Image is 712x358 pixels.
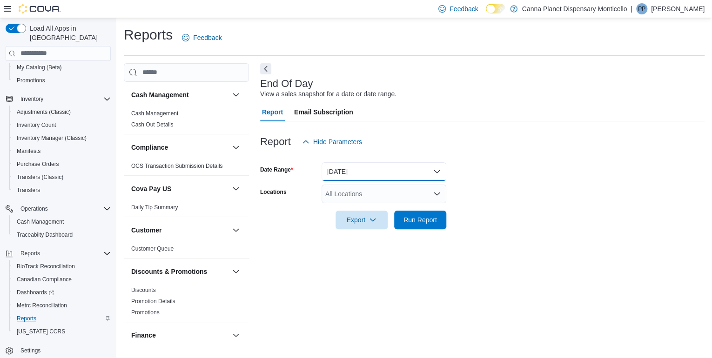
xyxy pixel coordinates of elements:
input: Dark Mode [486,4,505,13]
p: [PERSON_NAME] [651,3,705,14]
button: Metrc Reconciliation [9,299,114,312]
span: Promotions [17,77,45,84]
span: Traceabilty Dashboard [13,229,111,240]
span: Export [341,211,382,229]
a: Promotions [131,309,160,316]
button: Discounts & Promotions [131,267,228,276]
h3: Discounts & Promotions [131,267,207,276]
span: Purchase Orders [13,159,111,170]
button: Inventory [17,93,47,105]
a: My Catalog (Beta) [13,62,66,73]
a: Adjustments (Classic) [13,106,74,118]
a: Cash Out Details [131,121,174,128]
button: Inventory Count [9,119,114,132]
button: Customer [230,225,242,236]
span: Reports [13,313,111,324]
span: Transfers [17,186,40,194]
a: Reports [13,313,40,324]
a: Traceabilty Dashboard [13,229,76,240]
h3: Cova Pay US [131,184,171,193]
button: Compliance [131,143,228,152]
span: Inventory Manager (Classic) [13,133,111,144]
a: Discounts [131,287,156,293]
a: Transfers [13,185,44,196]
span: Purchase Orders [17,160,59,168]
span: My Catalog (Beta) [17,64,62,71]
h3: Customer [131,225,161,235]
a: Customer Queue [131,245,174,252]
h3: Report [260,136,291,147]
span: Promotions [13,75,111,86]
span: Inventory [20,95,43,103]
h3: End Of Day [260,78,313,89]
span: Run Report [403,215,437,225]
a: Dashboards [13,287,58,298]
span: Reports [20,250,40,257]
span: Customer Queue [131,245,174,252]
span: OCS Transaction Submission Details [131,162,223,170]
button: Export [336,211,388,229]
button: Next [260,63,271,74]
a: Transfers (Classic) [13,172,67,183]
button: Transfers [9,184,114,197]
span: Metrc Reconciliation [13,300,111,311]
span: Discounts [131,286,156,294]
a: Feedback [178,28,225,47]
span: Operations [17,203,111,214]
button: Compliance [230,142,242,153]
span: [US_STATE] CCRS [17,328,65,335]
span: Email Subscription [294,103,353,121]
a: Purchase Orders [13,159,63,170]
span: Settings [20,347,40,354]
button: Run Report [394,211,446,229]
span: Reports [17,248,111,259]
a: Daily Tip Summary [131,204,178,211]
button: Finance [131,331,228,340]
div: Cash Management [124,108,249,134]
span: PP [638,3,645,14]
span: Canadian Compliance [13,274,111,285]
span: Adjustments (Classic) [13,106,111,118]
span: Metrc Reconciliation [17,302,67,309]
div: Discounts & Promotions [124,285,249,322]
a: BioTrack Reconciliation [13,261,79,272]
span: Inventory Count [13,119,111,131]
button: [US_STATE] CCRS [9,325,114,338]
button: Discounts & Promotions [230,266,242,277]
button: Manifests [9,145,114,158]
span: Cash Management [13,216,111,227]
button: Inventory Manager (Classic) [9,132,114,145]
span: GL Account Totals [131,350,176,358]
a: Inventory Manager (Classic) [13,133,90,144]
span: BioTrack Reconciliation [17,263,75,270]
a: Cash Management [13,216,67,227]
span: Settings [17,345,111,356]
button: Inventory [2,93,114,106]
span: Manifests [13,146,111,157]
button: Cova Pay US [131,184,228,193]
span: Feedback [193,33,222,42]
button: My Catalog (Beta) [9,61,114,74]
button: Operations [2,202,114,215]
button: Promotions [9,74,114,87]
button: [DATE] [322,162,446,181]
span: Transfers [13,185,111,196]
h1: Reports [124,26,173,44]
button: Reports [17,248,44,259]
span: Hide Parameters [313,137,362,146]
span: Promotion Details [131,298,175,305]
button: Finance [230,330,242,341]
label: Locations [260,188,287,196]
a: [US_STATE] CCRS [13,326,69,337]
h3: Finance [131,331,156,340]
button: Purchase Orders [9,158,114,171]
span: Transfers (Classic) [17,173,63,181]
button: Traceabilty Dashboard [9,228,114,241]
span: BioTrack Reconciliation [13,261,111,272]
p: Canna Planet Dispensary Monticello [522,3,627,14]
a: Inventory Count [13,119,60,131]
